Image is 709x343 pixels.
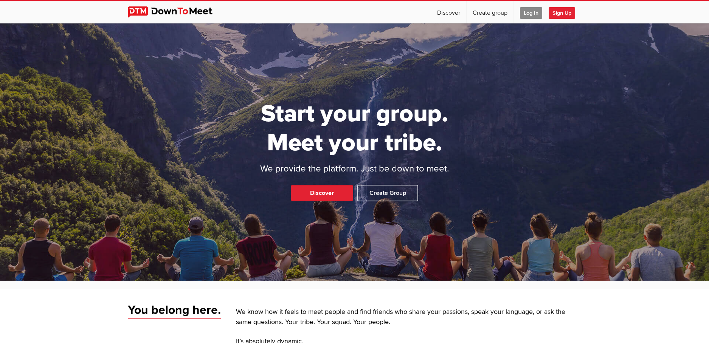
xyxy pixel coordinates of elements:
[467,1,514,23] a: Create group
[128,303,221,319] span: You belong here.
[549,7,575,19] span: Sign Up
[549,1,581,23] a: Sign Up
[128,6,224,18] img: DownToMeet
[291,185,353,201] a: Discover
[520,7,542,19] span: Log In
[514,1,548,23] a: Log In
[431,1,466,23] a: Discover
[236,307,582,328] p: We know how it feels to meet people and find friends who share your passions, speak your language...
[357,185,418,201] a: Create Group
[232,99,478,158] h1: Start your group. Meet your tribe.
